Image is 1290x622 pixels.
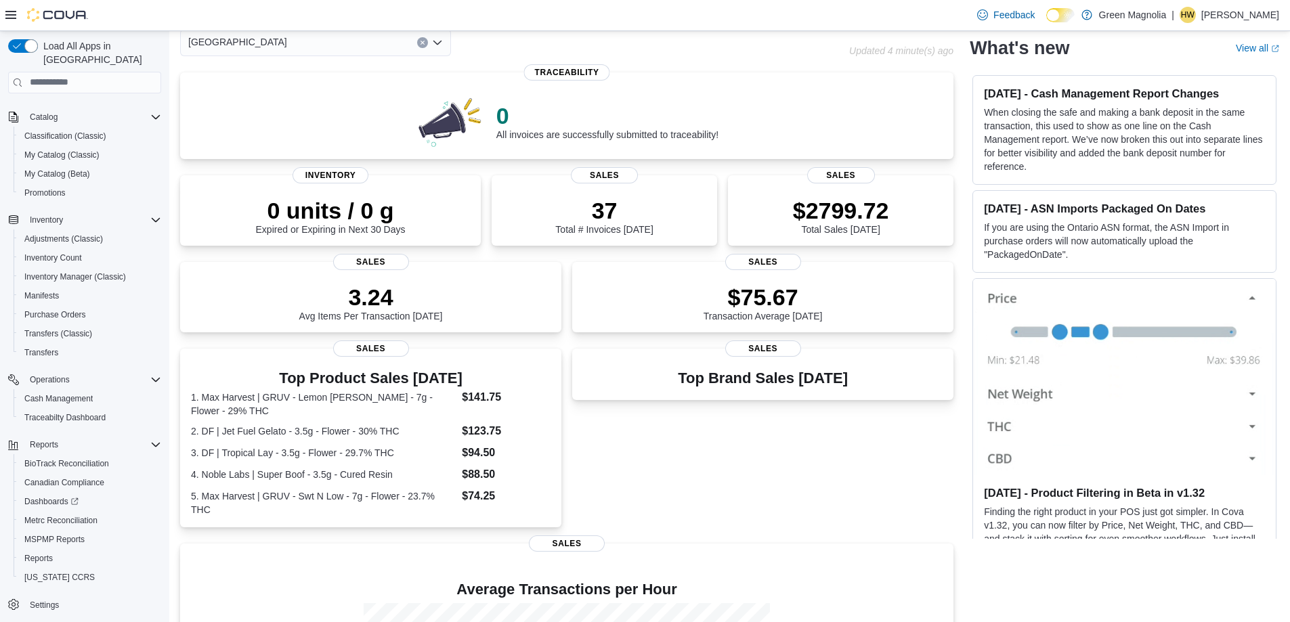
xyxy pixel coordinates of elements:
a: Dashboards [19,493,84,510]
span: Sales [807,167,875,183]
a: My Catalog (Classic) [19,147,105,163]
a: Adjustments (Classic) [19,231,108,247]
a: My Catalog (Beta) [19,166,95,182]
button: [US_STATE] CCRS [14,568,167,587]
span: My Catalog (Classic) [24,150,100,160]
span: Inventory Count [24,252,82,263]
p: 37 [555,197,653,224]
button: Classification (Classic) [14,127,167,146]
a: Inventory Count [19,250,87,266]
dt: 1. Max Harvest | GRUV - Lemon [PERSON_NAME] - 7g - Flower - 29% THC [191,391,456,418]
input: Dark Mode [1046,8,1075,22]
div: Heather Wheeler [1180,7,1196,23]
span: Canadian Compliance [19,474,161,491]
a: Inventory Manager (Classic) [19,269,131,285]
a: Promotions [19,185,71,201]
span: Inventory [293,167,368,183]
span: Sales [725,340,801,357]
a: [US_STATE] CCRS [19,569,100,585]
dd: $123.75 [462,423,551,439]
span: Dark Mode [1046,22,1047,23]
span: Cash Management [19,391,161,407]
button: Transfers [14,343,167,362]
h4: Average Transactions per Hour [191,581,943,598]
span: [GEOGRAPHIC_DATA] [188,34,287,50]
button: Canadian Compliance [14,473,167,492]
a: Reports [19,550,58,567]
span: Catalog [30,112,58,123]
dd: $94.50 [462,445,551,461]
p: When closing the safe and making a bank deposit in the same transaction, this used to show as one... [984,106,1265,173]
dd: $141.75 [462,389,551,405]
button: Operations [24,372,75,388]
dd: $74.25 [462,488,551,504]
button: My Catalog (Beta) [14,164,167,183]
dt: 3. DF | Tropical Lay - 3.5g - Flower - 29.7% THC [191,446,456,460]
span: My Catalog (Beta) [19,166,161,182]
h3: Top Product Sales [DATE] [191,370,551,386]
span: MSPMP Reports [24,534,85,545]
p: Finding the right product in your POS just got simpler. In Cova v1.32, you can now filter by Pric... [984,505,1265,573]
span: Transfers [19,345,161,361]
span: Metrc Reconciliation [19,512,161,529]
button: Manifests [14,286,167,305]
span: Traceability [524,64,610,81]
span: Traceabilty Dashboard [19,409,161,426]
span: Purchase Orders [24,309,86,320]
span: HW [1181,7,1195,23]
h3: [DATE] - Cash Management Report Changes [984,87,1265,100]
span: Adjustments (Classic) [24,234,103,244]
span: Dashboards [19,493,161,510]
a: Purchase Orders [19,307,91,323]
button: Catalog [3,108,167,127]
span: Sales [571,167,639,183]
span: BioTrack Reconciliation [19,456,161,472]
dd: $88.50 [462,466,551,483]
button: Reports [24,437,64,453]
span: Reports [30,439,58,450]
span: BioTrack Reconciliation [24,458,109,469]
span: Sales [529,535,605,552]
p: 0 units / 0 g [256,197,406,224]
span: MSPMP Reports [19,531,161,548]
span: Reports [19,550,161,567]
span: Feedback [993,8,1035,22]
div: Avg Items Per Transaction [DATE] [299,284,443,321]
span: Manifests [19,288,161,304]
span: Transfers (Classic) [24,328,92,339]
span: Operations [30,374,70,385]
span: Reports [24,437,161,453]
button: Inventory Count [14,248,167,267]
span: Operations [24,372,161,388]
span: My Catalog (Classic) [19,147,161,163]
a: BioTrack Reconciliation [19,456,114,472]
button: Purchase Orders [14,305,167,324]
div: Expired or Expiring in Next 30 Days [256,197,406,235]
a: Traceabilty Dashboard [19,409,111,426]
a: MSPMP Reports [19,531,90,548]
button: Open list of options [432,37,443,48]
button: Inventory Manager (Classic) [14,267,167,286]
span: Settings [24,596,161,613]
dt: 2. DF | Jet Fuel Gelato - 3.5g - Flower - 30% THC [191,424,456,438]
button: Adjustments (Classic) [14,229,167,248]
span: Settings [30,600,59,610]
span: Inventory Manager (Classic) [24,271,126,282]
a: View allExternal link [1236,43,1279,53]
p: 0 [496,102,718,129]
p: $2799.72 [793,197,889,224]
h3: [DATE] - ASN Imports Packaged On Dates [984,202,1265,215]
h2: What's new [970,37,1069,59]
p: Updated 4 minute(s) ago [849,45,953,56]
a: Feedback [972,1,1040,28]
button: BioTrack Reconciliation [14,454,167,473]
img: 0 [415,94,486,148]
span: Classification (Classic) [24,131,106,141]
div: Total # Invoices [DATE] [555,197,653,235]
span: Inventory [24,212,161,228]
button: MSPMP Reports [14,530,167,549]
a: Cash Management [19,391,98,407]
button: Traceabilty Dashboard [14,408,167,427]
span: Reports [24,553,53,564]
span: Manifests [24,290,59,301]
